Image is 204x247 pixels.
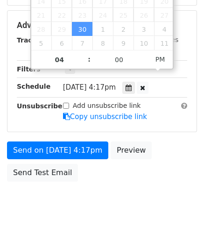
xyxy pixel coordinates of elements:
[113,22,134,36] span: October 2, 2025
[91,50,148,69] input: Minute
[7,164,78,182] a: Send Test Email
[134,22,154,36] span: October 3, 2025
[113,8,134,22] span: September 25, 2025
[92,8,113,22] span: September 24, 2025
[31,50,88,69] input: Hour
[17,36,48,44] strong: Tracking
[88,50,91,69] span: :
[92,36,113,50] span: October 8, 2025
[31,22,52,36] span: September 28, 2025
[72,8,92,22] span: September 23, 2025
[111,141,152,159] a: Preview
[7,141,108,159] a: Send on [DATE] 4:17pm
[31,36,52,50] span: October 5, 2025
[31,8,52,22] span: September 21, 2025
[51,36,72,50] span: October 6, 2025
[17,20,187,30] h5: Advanced
[92,22,113,36] span: October 1, 2025
[148,50,173,69] span: Click to toggle
[17,65,41,73] strong: Filters
[63,83,116,92] span: [DATE] 4:17pm
[154,8,175,22] span: September 27, 2025
[17,102,63,110] strong: Unsubscribe
[73,101,141,111] label: Add unsubscribe link
[63,113,147,121] a: Copy unsubscribe link
[17,83,50,90] strong: Schedule
[134,36,154,50] span: October 10, 2025
[154,22,175,36] span: October 4, 2025
[51,8,72,22] span: September 22, 2025
[154,36,175,50] span: October 11, 2025
[72,36,92,50] span: October 7, 2025
[51,22,72,36] span: September 29, 2025
[134,8,154,22] span: September 26, 2025
[157,202,204,247] iframe: Chat Widget
[113,36,134,50] span: October 9, 2025
[72,22,92,36] span: September 30, 2025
